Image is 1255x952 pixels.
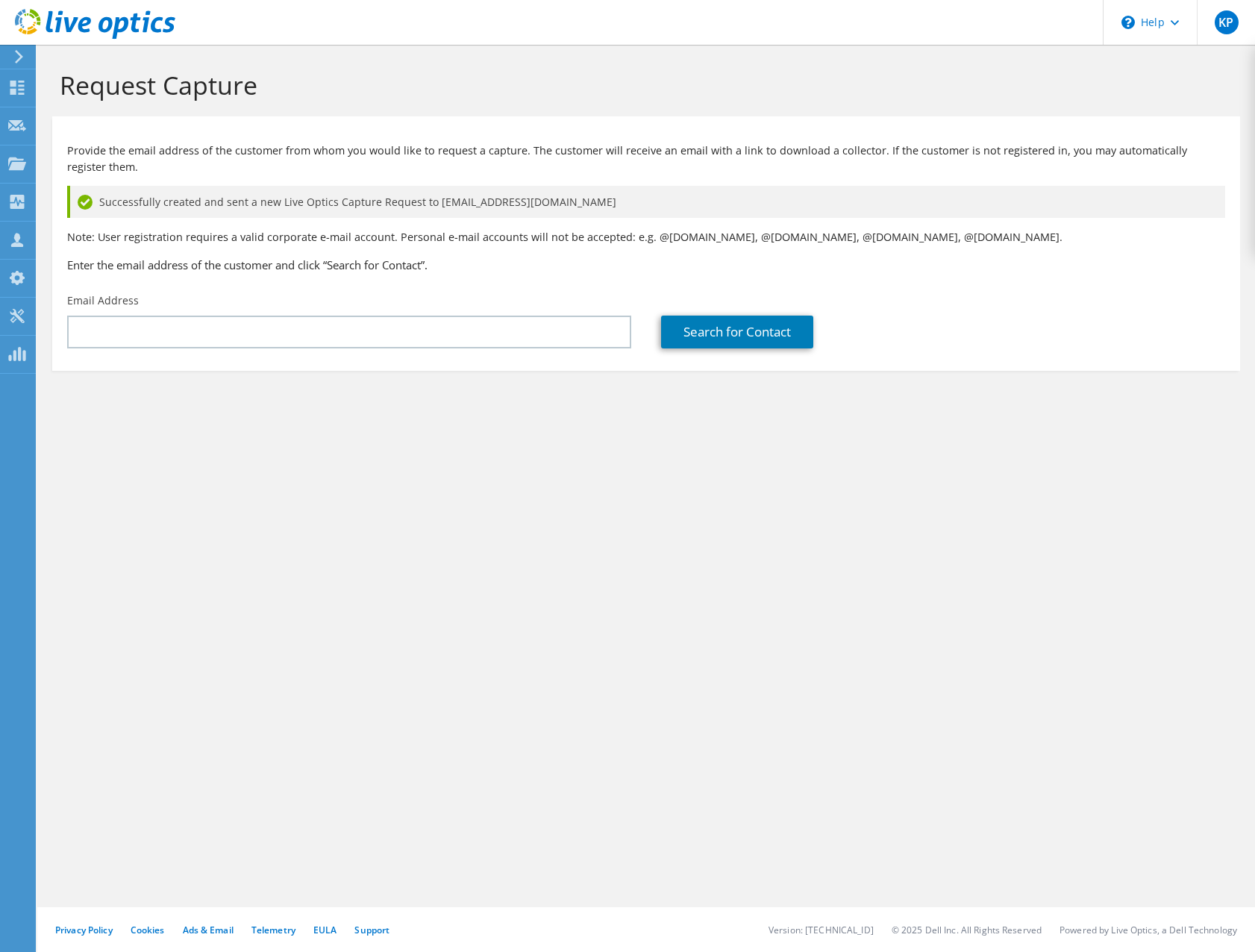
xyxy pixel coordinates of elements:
[67,143,1225,175] p: Provide the email address of the customer from whom you would like to request a capture. The cust...
[661,316,813,348] a: Search for Contact
[55,924,113,936] a: Privacy Policy
[67,229,1225,245] p: Note: User registration requires a valid corporate e-mail account. Personal e-mail accounts will ...
[892,924,1042,936] li: © 2025 Dell Inc. All Rights Reserved
[1121,16,1135,29] svg: \n
[769,924,874,936] li: Version: [TECHNICAL_ID]
[313,924,337,936] a: EULA
[1215,10,1239,34] span: KP
[354,924,389,936] a: Support
[251,924,295,936] a: Telemetry
[131,924,165,936] a: Cookies
[1060,924,1237,936] li: Powered by Live Optics, a Dell Technology
[67,293,139,308] label: Email Address
[183,924,234,936] a: Ads & Email
[99,194,616,210] span: Successfully created and sent a new Live Optics Capture Request to [EMAIL_ADDRESS][DOMAIN_NAME]
[60,69,1225,101] h1: Request Capture
[67,257,1225,273] h3: Enter the email address of the customer and click “Search for Contact”.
